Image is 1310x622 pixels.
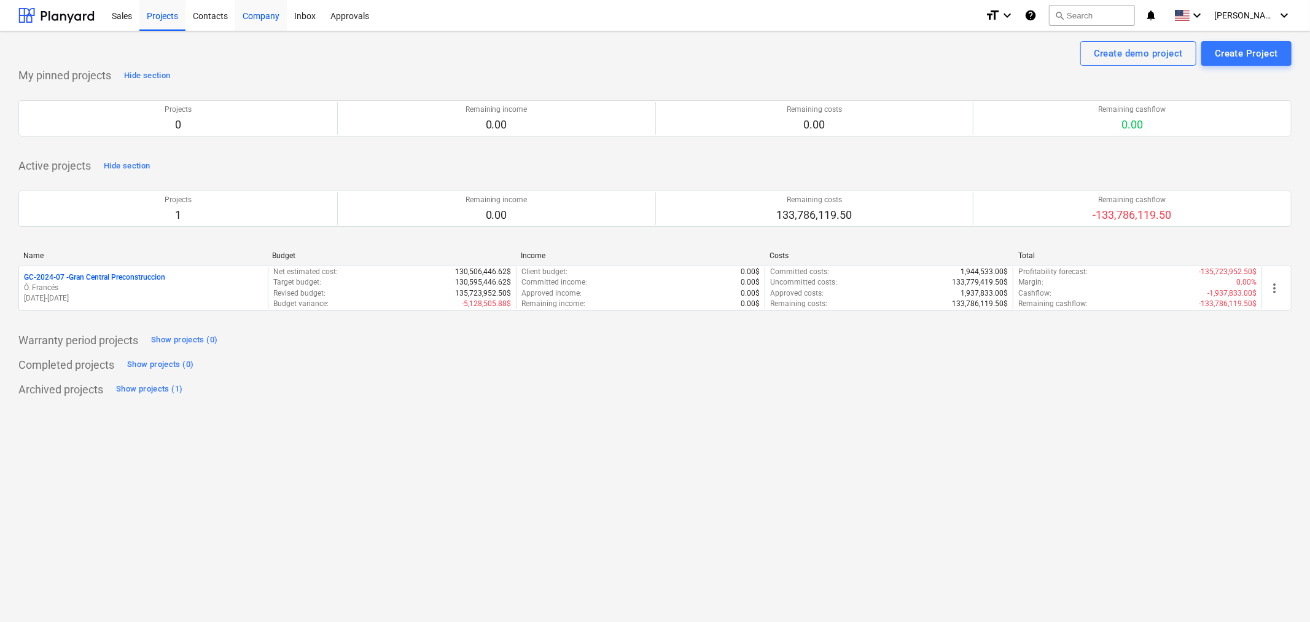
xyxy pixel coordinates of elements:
p: 130,595,446.62$ [455,277,511,288]
div: Create Project [1215,45,1278,61]
iframe: Chat Widget [1249,563,1310,622]
button: Create Project [1201,41,1292,66]
i: keyboard_arrow_down [1000,8,1015,23]
div: GC-2024-07 -Gran Central PreconstruccionÓ. Francés[DATE]-[DATE] [24,272,263,304]
p: 1,944,533.00$ [961,267,1008,277]
span: search [1055,10,1064,20]
p: 0 [165,117,192,132]
p: -1,937,833.00$ [1207,288,1257,299]
p: Completed projects [18,358,114,372]
p: -135,723,952.50$ [1199,267,1257,277]
p: 133,786,119.50 [776,208,852,222]
p: Remaining costs : [770,299,827,309]
p: Approved costs : [770,288,824,299]
p: 0.00$ [741,299,760,309]
div: Budget [272,251,511,260]
div: Costs [770,251,1008,260]
button: Hide section [101,156,153,176]
p: 0.00$ [741,288,760,299]
p: Remaining cashflow [1099,104,1166,115]
div: Total [1018,251,1257,260]
p: Budget variance : [273,299,329,309]
p: Committed income : [521,277,587,288]
p: Remaining cashflow [1093,195,1172,205]
p: 0.00$ [741,277,760,288]
p: Remaining income [466,104,528,115]
p: Remaining income [466,195,528,205]
p: 0.00% [1236,277,1257,288]
i: notifications [1145,8,1157,23]
p: My pinned projects [18,68,111,83]
button: Show projects (1) [113,380,185,400]
p: Revised budget : [273,288,326,299]
p: GC-2024-07 - Gran Central Preconstruccion [24,272,165,283]
p: Projects [165,195,192,205]
p: Ó. Francés [24,283,263,293]
div: Income [521,251,760,260]
p: Warranty period projects [18,333,138,348]
div: Show projects (0) [127,358,193,372]
p: Target budget : [273,277,321,288]
p: 135,723,952.50$ [455,288,511,299]
p: 0.00$ [741,267,760,277]
p: 0.00 [466,208,528,222]
p: Projects [165,104,192,115]
p: Remaining income : [521,299,585,309]
span: more_vert [1267,281,1282,296]
p: 133,779,419.50$ [952,277,1008,288]
p: Cashflow : [1018,288,1051,299]
button: Search [1049,5,1135,26]
div: Name [23,251,262,260]
i: Knowledge base [1024,8,1037,23]
p: 0.00 [1099,117,1166,132]
p: [DATE] - [DATE] [24,293,263,304]
span: [PERSON_NAME] [1214,10,1276,20]
p: 1 [165,208,192,222]
p: 0.00 [466,117,528,132]
button: Show projects (0) [148,331,220,350]
p: 1,937,833.00$ [961,288,1008,299]
div: Show projects (1) [116,382,182,396]
div: Hide section [104,159,150,173]
p: Active projects [18,159,91,173]
p: Net estimated cost : [273,267,338,277]
i: keyboard_arrow_down [1190,8,1204,23]
p: 130,506,446.62$ [455,267,511,277]
p: 0.00 [787,117,842,132]
p: Client budget : [521,267,567,277]
div: Show projects (0) [151,333,217,347]
div: Create demo project [1094,45,1183,61]
p: Archived projects [18,382,103,397]
div: Hide section [124,69,170,83]
p: -133,786,119.50$ [1199,299,1257,309]
button: Show projects (0) [124,355,197,375]
i: format_size [985,8,1000,23]
p: Remaining costs [787,104,842,115]
p: Profitability forecast : [1018,267,1088,277]
p: Margin : [1018,277,1043,288]
p: Remaining costs [776,195,852,205]
p: Uncommitted costs : [770,277,837,288]
p: 133,786,119.50$ [952,299,1008,309]
p: Remaining cashflow : [1018,299,1088,309]
button: Create demo project [1080,41,1196,66]
button: Hide section [121,66,173,85]
p: -133,786,119.50 [1093,208,1172,222]
i: keyboard_arrow_down [1277,8,1292,23]
p: -5,128,505.88$ [462,299,511,309]
p: Approved income : [521,288,582,299]
p: Committed costs : [770,267,829,277]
